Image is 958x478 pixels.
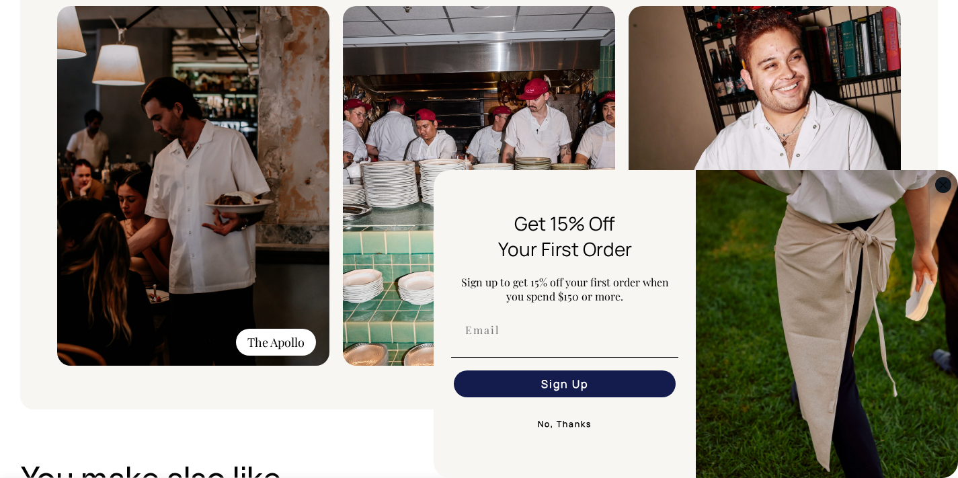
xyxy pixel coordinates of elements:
[57,6,329,366] img: AB5I8998_NikkiTo.jpg
[498,236,632,262] span: Your First Order
[454,317,676,344] input: Email
[434,170,958,478] div: FLYOUT Form
[451,357,678,358] img: underline
[935,177,951,193] button: Close dialog
[236,329,316,356] div: The Apollo
[454,370,676,397] button: Sign Up
[696,170,958,478] img: 5e34ad8f-4f05-4173-92a8-ea475ee49ac9.jpeg
[461,275,669,303] span: Sign up to get 15% off your first order when you spend $150 or more.
[514,210,615,236] span: Get 15% Off
[629,6,901,366] img: Mamasita.jpg
[451,411,678,438] button: No, Thanks
[343,6,615,366] img: Goodluck007A9461.jpg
